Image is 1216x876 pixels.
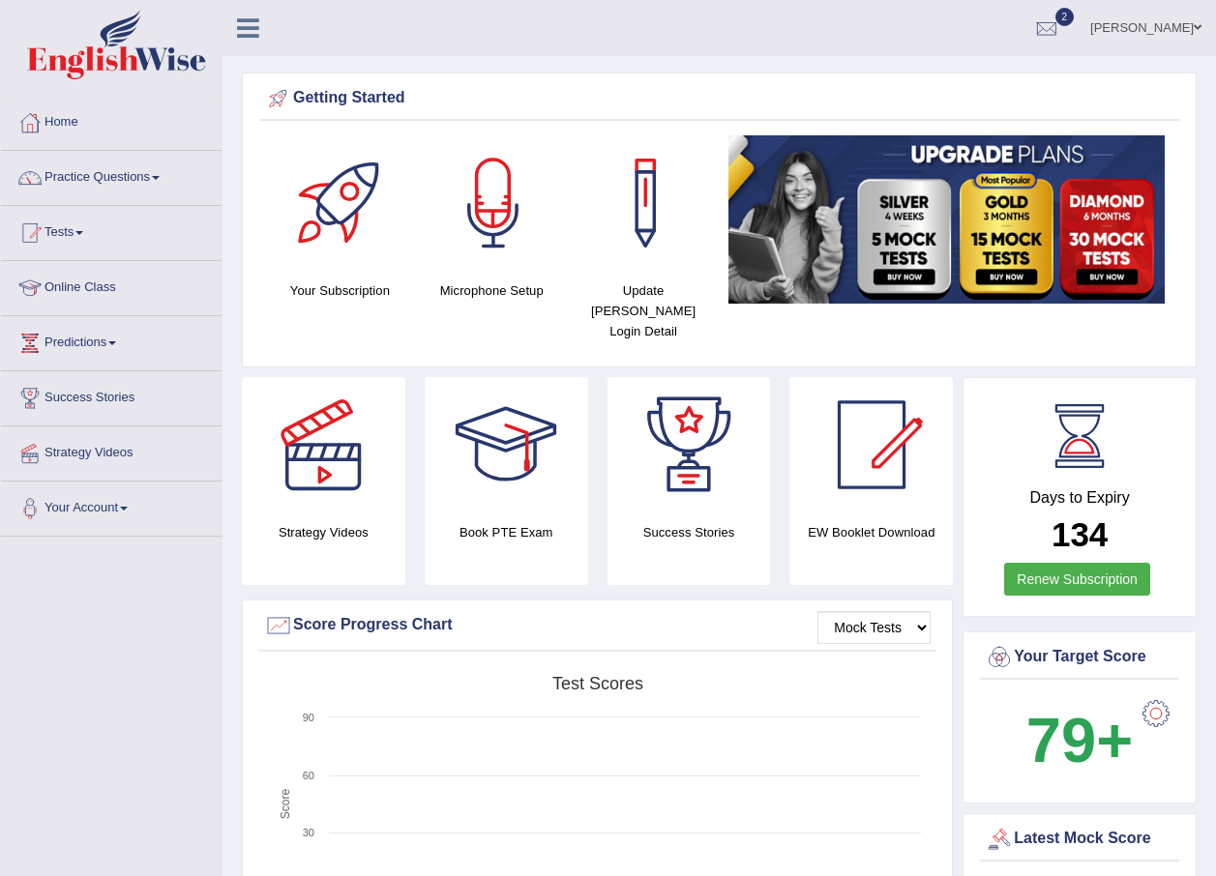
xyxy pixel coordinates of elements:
h4: Update [PERSON_NAME] Login Detail [578,280,710,341]
h4: Strategy Videos [242,522,405,542]
text: 90 [303,712,314,723]
tspan: Test scores [552,674,643,693]
div: Your Target Score [985,643,1174,672]
a: Practice Questions [1,151,222,199]
tspan: Score [279,789,292,820]
a: Online Class [1,261,222,309]
img: small5.jpg [728,135,1165,304]
div: Getting Started [264,84,1174,113]
h4: Book PTE Exam [425,522,588,542]
a: Home [1,96,222,144]
text: 30 [303,827,314,838]
h4: EW Booklet Download [789,522,953,542]
a: Renew Subscription [1004,563,1150,596]
span: 2 [1055,8,1075,26]
a: Success Stories [1,371,222,420]
a: Your Account [1,482,222,530]
h4: Days to Expiry [985,489,1174,507]
h4: Your Subscription [274,280,406,301]
b: 79+ [1026,705,1133,775]
b: 134 [1052,515,1108,553]
div: Score Progress Chart [264,611,931,640]
h4: Microphone Setup [426,280,558,301]
text: 60 [303,770,314,781]
a: Tests [1,206,222,254]
a: Predictions [1,316,222,365]
h4: Success Stories [608,522,771,542]
a: Strategy Videos [1,426,222,475]
div: Latest Mock Score [985,825,1174,854]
